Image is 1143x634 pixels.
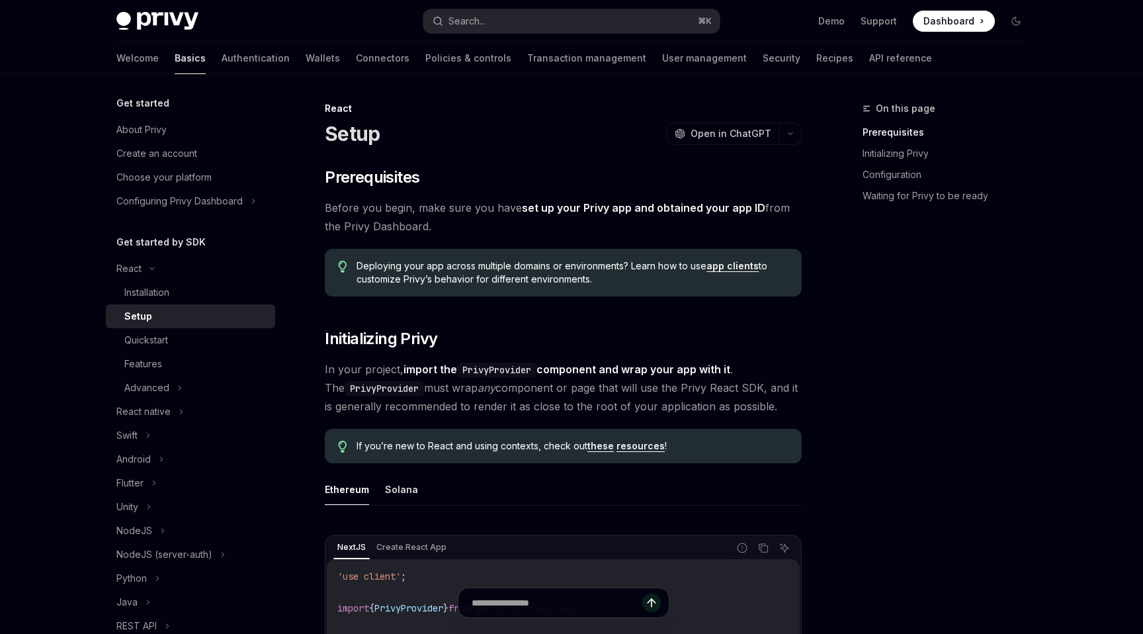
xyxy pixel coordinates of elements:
[116,547,212,563] div: NodeJS (server-auth)
[175,42,206,74] a: Basics
[116,234,206,250] h5: Get started by SDK
[116,404,171,420] div: React native
[691,127,771,140] span: Open in ChatGPT
[706,260,759,272] a: app clients
[876,101,935,116] span: On this page
[116,169,212,185] div: Choose your platform
[478,381,495,394] em: any
[116,475,144,491] div: Flutter
[345,381,424,396] code: PrivyProvider
[325,102,802,115] div: React
[116,618,157,634] div: REST API
[522,201,765,215] a: set up your Privy app and obtained your app ID
[863,143,1037,164] a: Initializing Privy
[116,261,142,277] div: React
[124,356,162,372] div: Features
[106,142,275,165] a: Create an account
[124,308,152,324] div: Setup
[106,304,275,328] a: Setup
[116,451,151,467] div: Android
[116,122,167,138] div: About Privy
[818,15,845,28] a: Demo
[755,539,772,557] button: Copy the contents from the code block
[403,363,730,376] strong: import the component and wrap your app with it
[325,360,802,416] span: In your project, . The must wrap component or page that will use the Privy React SDK, and it is g...
[106,165,275,189] a: Choose your platform
[306,42,340,74] a: Wallets
[124,285,169,300] div: Installation
[642,594,661,612] button: Send message
[116,499,138,515] div: Unity
[869,42,932,74] a: API reference
[325,167,419,188] span: Prerequisites
[863,185,1037,206] a: Waiting for Privy to be ready
[116,146,197,161] div: Create an account
[913,11,995,32] a: Dashboard
[106,328,275,352] a: Quickstart
[124,380,169,396] div: Advanced
[106,281,275,304] a: Installation
[116,570,147,586] div: Python
[425,42,511,74] a: Policies & controls
[116,428,138,443] div: Swift
[923,15,974,28] span: Dashboard
[357,259,788,286] span: Deploying your app across multiple domains or environments? Learn how to use to customize Privy’s...
[662,42,747,74] a: User management
[116,12,198,30] img: dark logo
[116,523,152,539] div: NodeJS
[448,13,486,29] div: Search...
[116,42,159,74] a: Welcome
[1005,11,1027,32] button: Toggle dark mode
[423,9,720,33] button: Search...⌘K
[325,199,802,236] span: Before you begin, make sure you have from the Privy Dashboard.
[698,16,712,26] span: ⌘ K
[527,42,646,74] a: Transaction management
[457,363,536,377] code: PrivyProvider
[333,539,370,555] div: NextJS
[222,42,290,74] a: Authentication
[338,261,347,273] svg: Tip
[357,439,788,453] span: If you’re new to React and using contexts, check out !
[401,570,406,582] span: ;
[116,594,138,610] div: Java
[666,122,779,145] button: Open in ChatGPT
[325,474,369,505] button: Ethereum
[337,570,401,582] span: 'use client'
[616,440,665,452] a: resources
[116,193,243,209] div: Configuring Privy Dashboard
[338,441,347,453] svg: Tip
[861,15,897,28] a: Support
[863,122,1037,143] a: Prerequisites
[124,332,168,348] div: Quickstart
[106,118,275,142] a: About Privy
[325,328,437,349] span: Initializing Privy
[116,95,169,111] h5: Get started
[106,352,275,376] a: Features
[763,42,800,74] a: Security
[587,440,614,452] a: these
[776,539,793,557] button: Ask AI
[863,164,1037,185] a: Configuration
[816,42,853,74] a: Recipes
[356,42,409,74] a: Connectors
[385,474,418,505] button: Solana
[734,539,751,557] button: Report incorrect code
[372,539,450,555] div: Create React App
[325,122,380,146] h1: Setup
